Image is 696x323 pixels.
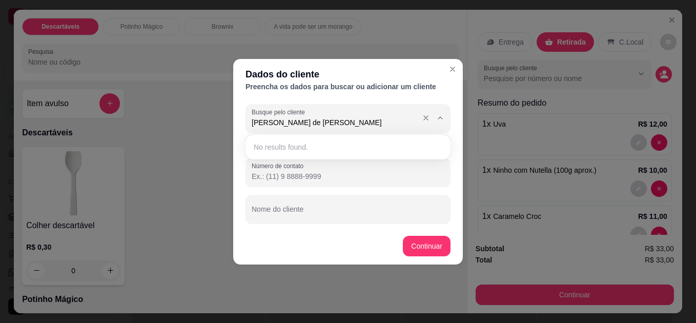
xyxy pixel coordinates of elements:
ul: Suggestions [250,139,446,155]
div: Preencha os dados para buscar ou adicionar um cliente [245,82,451,92]
input: Busque pelo cliente [252,117,416,128]
button: Continuar [403,236,451,256]
button: Close [444,61,461,77]
input: Número de contato [252,171,444,181]
label: Número de contato [252,161,307,170]
label: Busque pelo cliente [252,108,309,116]
div: No results found. [250,139,446,155]
div: Suggestions [248,137,448,157]
div: Dados do cliente [245,67,451,82]
input: Nome do cliente [252,208,444,218]
button: Show suggestions [418,110,434,126]
button: Show suggestions [432,110,448,126]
